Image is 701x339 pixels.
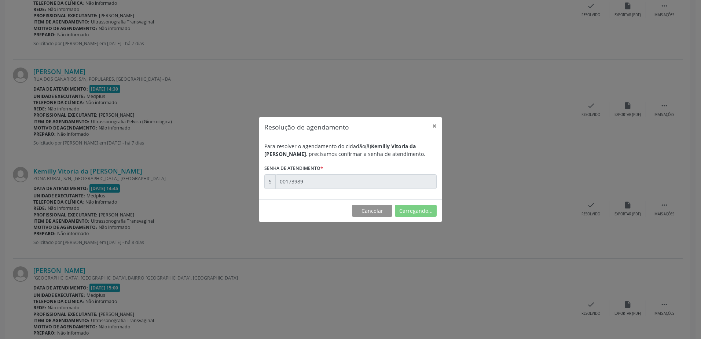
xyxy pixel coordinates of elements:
button: Close [427,117,442,135]
div: Para resolver o agendamento do cidadão(ã) , precisamos confirmar a senha de atendimento. [264,142,437,158]
button: Cancelar [352,205,392,217]
h5: Resolução de agendamento [264,122,349,132]
button: Carregando... [395,205,437,217]
label: Senha de atendimento [264,163,323,174]
div: S [264,174,276,189]
b: Kemilly Vitoria da [PERSON_NAME] [264,143,416,157]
